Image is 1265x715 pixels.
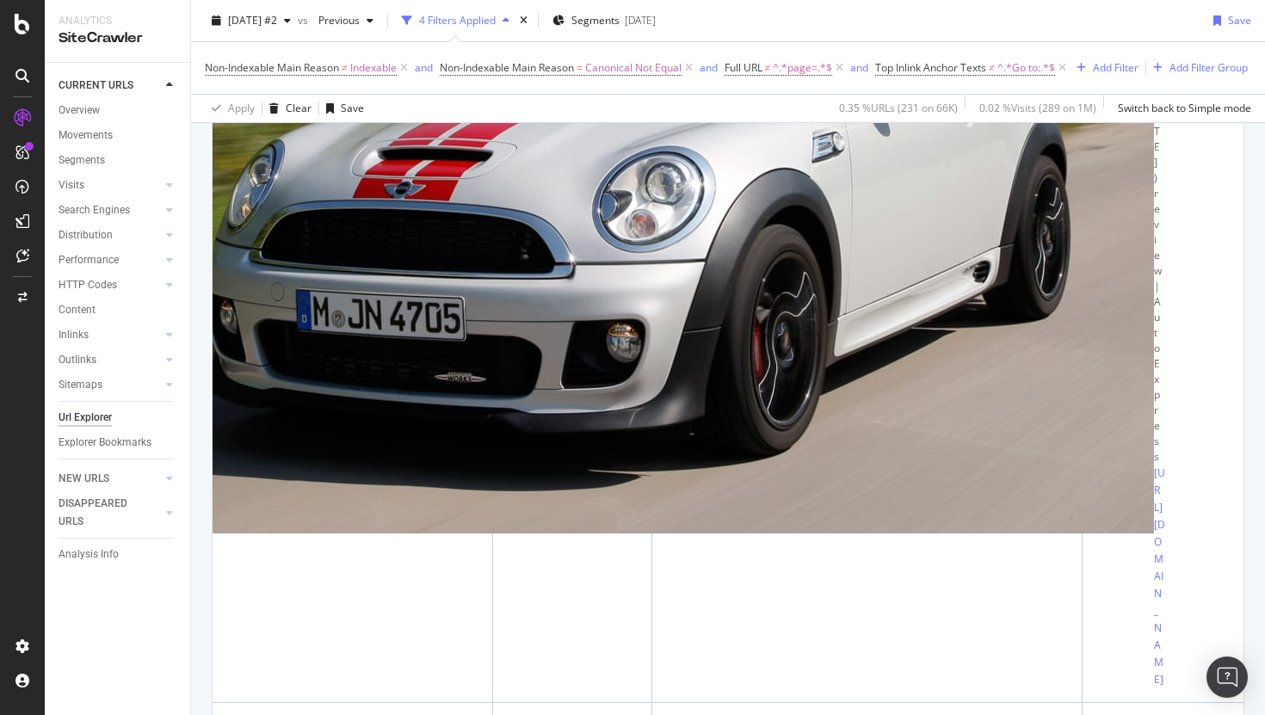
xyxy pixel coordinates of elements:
div: Open Intercom Messenger [1206,656,1248,698]
span: Non-Indexable Main Reason [205,60,339,75]
span: 2025 Aug. 31st #2 [228,13,277,28]
button: and [850,59,868,76]
button: Add Filter Group [1146,58,1248,78]
div: Switch back to Simple mode [1118,101,1251,115]
a: CURRENT URLS [59,77,161,95]
a: Visits [59,176,161,194]
button: and [700,59,718,76]
div: [DATE] [625,13,656,28]
span: Full URL [725,60,762,75]
div: and [700,60,718,75]
a: Inlinks [59,326,161,344]
div: Overview [59,102,100,120]
div: Search Engines [59,201,130,219]
a: Url Explorer [59,409,178,427]
div: Clear [286,101,312,115]
button: Clear [262,95,312,122]
span: Canonical Not Equal [585,56,682,80]
span: vs [298,13,312,28]
a: Explorer Bookmarks [59,434,178,452]
div: SiteCrawler [59,28,176,48]
span: Segments [571,13,620,28]
div: Add Filter [1093,60,1138,75]
button: and [415,59,433,76]
a: Performance [59,251,161,269]
a: Segments [59,151,178,170]
button: Apply [205,95,255,122]
button: [DATE] #2 [205,7,298,34]
div: Distribution [59,226,113,244]
div: Inlinks [59,326,89,344]
div: and [415,60,433,75]
a: DISAPPEARED URLS [59,495,161,531]
a: Movements [59,126,178,145]
span: Previous [312,13,360,28]
span: ≠ [342,60,348,75]
button: Previous [312,7,380,34]
a: [URL][DOMAIN_NAME] [1154,465,1165,688]
div: HTTP Codes [59,276,117,294]
div: Analysis Info [59,545,119,564]
div: Analytics [59,14,176,28]
div: Sitemaps [59,376,102,394]
span: Top Inlink Anchor Texts [875,60,986,75]
a: Analysis Info [59,545,178,564]
div: Apply [228,101,255,115]
button: Save [1206,7,1251,34]
span: = [577,60,583,75]
a: HTTP Codes [59,276,161,294]
button: Switch back to Simple mode [1111,95,1251,122]
div: Outlinks [59,351,96,369]
a: Sitemaps [59,376,161,394]
a: Search Engines [59,201,161,219]
div: Url Explorer [59,409,112,427]
div: 0.35 % URLs ( 231 on 66K ) [839,101,958,115]
button: Segments[DATE] [546,7,663,34]
div: Save [1228,13,1251,28]
div: Segments [59,151,105,170]
div: Performance [59,251,119,269]
a: Distribution [59,226,161,244]
a: Content [59,301,178,319]
div: 4 Filters Applied [419,13,496,28]
div: NEW URLS [59,470,109,488]
div: Save [341,101,364,115]
div: times [516,12,531,29]
span: ^.*page=.*$ [773,56,832,80]
div: Visits [59,176,84,194]
div: and [850,60,868,75]
span: ≠ [989,60,995,75]
span: Indexable [350,56,397,80]
button: 4 Filters Applied [395,7,516,34]
div: Explorer Bookmarks [59,434,151,452]
div: Content [59,301,96,319]
div: DISAPPEARED URLS [59,495,145,531]
div: 0.02 % Visits ( 289 on 1M ) [979,101,1096,115]
span: Non-Indexable Main Reason [440,60,574,75]
div: CURRENT URLS [59,77,133,95]
button: Save [319,95,364,122]
div: Movements [59,126,113,145]
button: Add Filter [1070,58,1138,78]
div: Add Filter Group [1169,60,1248,75]
a: NEW URLS [59,470,161,488]
a: Overview [59,102,178,120]
span: ^.*Go to:.*$ [997,56,1055,80]
span: ≠ [765,60,771,75]
a: Outlinks [59,351,161,369]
